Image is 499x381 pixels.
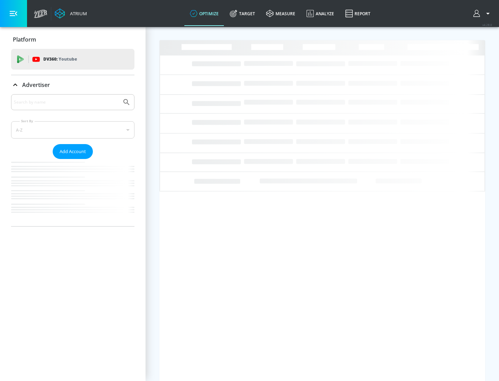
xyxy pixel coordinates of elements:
a: Report [340,1,376,26]
a: measure [261,1,301,26]
div: Advertiser [11,94,134,226]
a: Analyze [301,1,340,26]
button: Add Account [53,144,93,159]
div: Advertiser [11,75,134,95]
label: Sort By [20,119,35,123]
div: Platform [11,30,134,49]
p: DV360: [43,55,77,63]
span: v 4.28.0 [482,23,492,27]
div: DV360: Youtube [11,49,134,70]
a: optimize [184,1,224,26]
p: Platform [13,36,36,43]
p: Youtube [59,55,77,63]
div: Atrium [67,10,87,17]
input: Search by name [14,98,119,107]
a: Atrium [55,8,87,19]
p: Advertiser [22,81,50,89]
span: Add Account [60,148,86,156]
nav: list of Advertiser [11,159,134,226]
a: Target [224,1,261,26]
div: A-Z [11,121,134,139]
